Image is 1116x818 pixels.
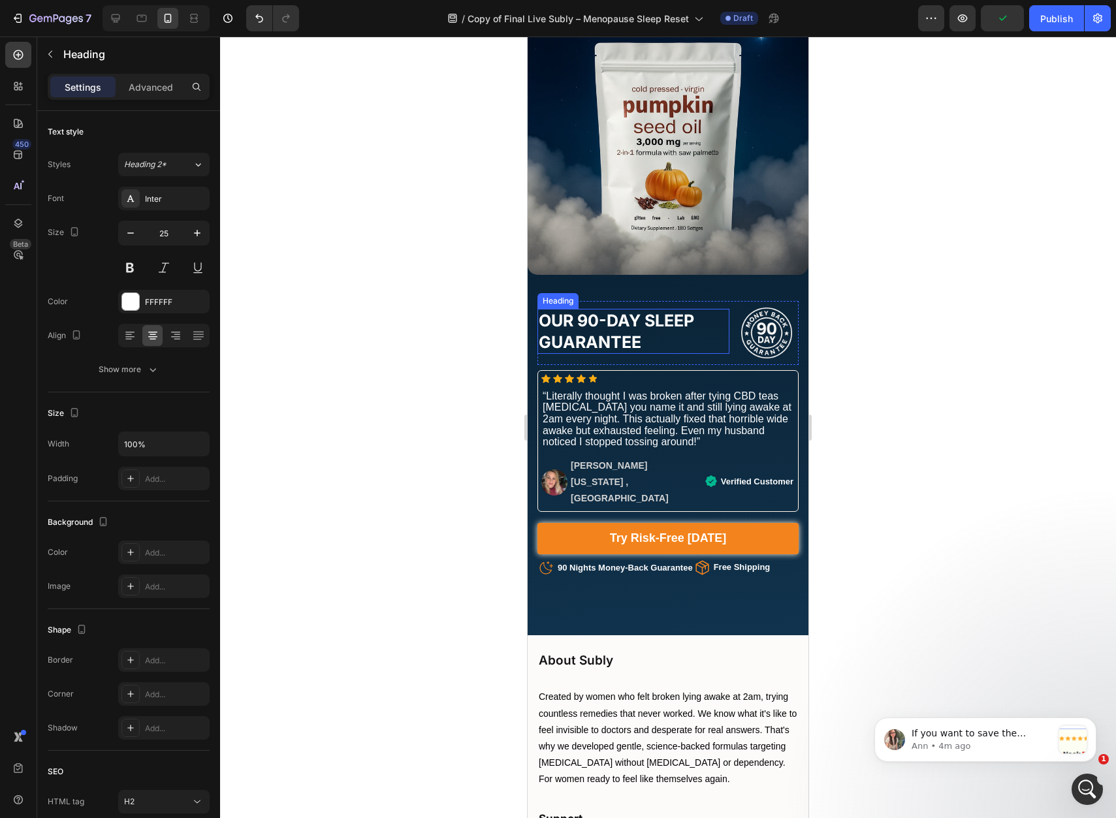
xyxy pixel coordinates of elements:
[63,46,204,62] p: Heading
[37,7,58,28] img: Profile image for Ann
[48,224,82,242] div: Size
[528,37,808,818] iframe: Design area
[5,5,97,31] button: 7
[48,621,89,639] div: Shape
[119,432,209,456] input: Auto
[204,5,229,30] button: Home
[224,422,245,443] button: Send a message…
[162,189,251,217] div: its saying this?
[118,790,210,813] button: H2
[11,776,55,789] span: Support
[246,5,299,31] div: Undo/Redo
[129,80,173,94] p: Advanced
[10,270,251,364] div: Ann says…
[1029,5,1084,31] button: Publish
[124,159,167,170] span: Heading 2*
[10,228,214,269] div: It seems like you are trying to hide it on all screens.
[48,514,111,531] div: Background
[48,766,63,778] div: SEO
[10,364,214,499] div: If you want to save the section as a template for re-use, you can consider making the section as ...
[21,372,204,423] div: If you want to save the section as a template for re-use, you can consider making the section as ...
[10,270,214,363] div: Currently, we have not supported hiding one element on all screens since it's better to delete th...
[11,400,250,422] textarea: Message…
[63,16,89,29] p: Active
[62,428,72,438] button: Upload attachment
[48,327,84,345] div: Align
[1098,754,1109,764] span: 1
[145,655,206,667] div: Add...
[8,5,33,30] button: go back
[124,796,135,806] span: H2
[48,473,78,484] div: Padding
[48,358,210,381] button: Show more
[63,7,84,16] h1: Ann
[145,193,206,205] div: Inter
[86,10,91,26] p: 7
[41,428,52,438] button: Gif picker
[145,547,206,559] div: Add...
[468,12,689,25] span: Copy of Final Live Subly – Menopause Sleep Reset
[48,438,69,450] div: Width
[145,296,206,308] div: FFFFFF
[48,688,74,700] div: Corner
[48,722,78,734] div: Shadow
[48,405,82,422] div: Size
[733,12,753,24] span: Draft
[10,239,31,249] div: Beta
[48,193,64,204] div: Font
[1040,12,1073,25] div: Publish
[21,236,204,261] div: It seems like you are trying to hide it on all screens.
[10,228,251,270] div: Ann says…
[48,580,71,592] div: Image
[1072,774,1103,805] iframe: Intercom live chat
[10,364,251,528] div: Ann says…
[20,428,31,438] button: Emoji picker
[229,5,253,29] div: Close
[48,159,71,170] div: Styles
[462,12,465,25] span: /
[12,139,31,149] div: 450
[48,296,68,307] div: Color
[145,723,206,734] div: Add...
[118,153,210,176] button: Heading 2*
[48,126,84,138] div: Text style
[145,581,206,593] div: Add...
[48,796,84,808] div: HTML tag
[99,363,159,376] div: Show more
[48,654,73,666] div: Border
[172,197,240,210] div: its saying this?
[145,689,206,700] div: Add...
[21,278,204,355] div: Currently, we have not supported hiding one element on all screens since it's better to delete th...
[10,189,251,228] div: Subly says…
[145,473,206,485] div: Add...
[855,691,1116,783] iframe: Intercom notifications message
[48,546,68,558] div: Color
[65,80,101,94] p: Settings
